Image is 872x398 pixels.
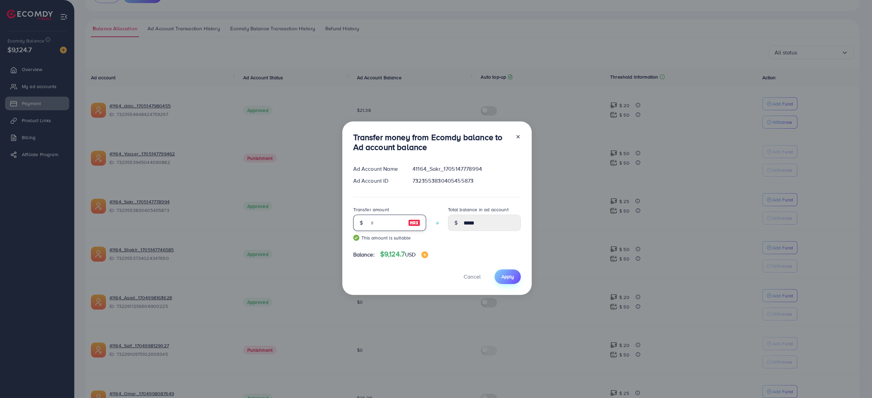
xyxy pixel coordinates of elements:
span: USD [405,251,416,258]
span: Apply [501,273,514,280]
label: Total balance in ad account [448,206,509,213]
img: image [408,219,420,227]
span: Balance: [353,251,375,259]
img: image [421,251,428,258]
button: Apply [495,269,521,284]
button: Cancel [455,269,489,284]
span: Cancel [464,273,481,280]
small: This amount is suitable [353,234,426,241]
h3: Transfer money from Ecomdy balance to Ad account balance [353,132,510,152]
label: Transfer amount [353,206,389,213]
h4: $9,124.7 [380,250,428,259]
img: guide [353,235,359,241]
div: Ad Account ID [348,177,407,185]
div: 41164_Sakr_1705147778994 [407,165,526,173]
iframe: Chat [843,367,867,393]
div: 7323553830405455873 [407,177,526,185]
div: Ad Account Name [348,165,407,173]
